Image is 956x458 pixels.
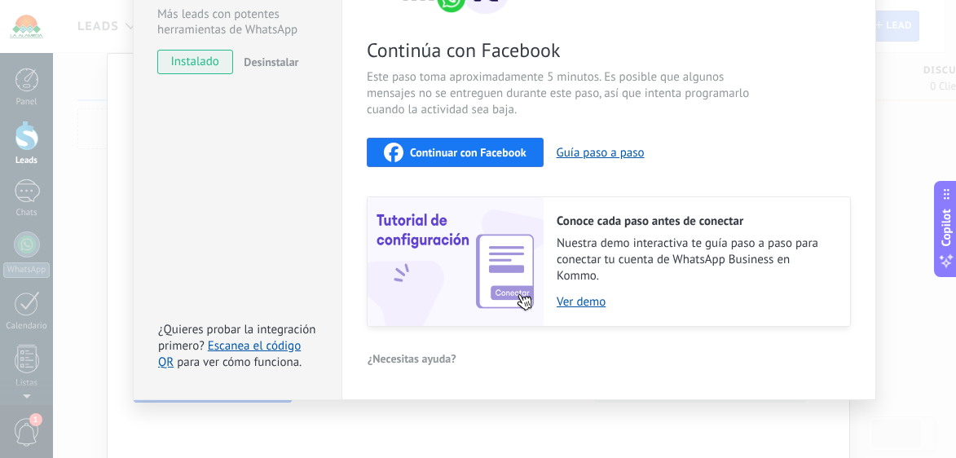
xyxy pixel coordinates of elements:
span: instalado [158,50,232,74]
span: Continúa con Facebook [367,37,755,63]
span: Este paso toma aproximadamente 5 minutos. Es posible que algunos mensajes no se entreguen durante... [367,69,755,118]
div: Más leads con potentes herramientas de WhatsApp [157,7,318,37]
span: Nuestra demo interactiva te guía paso a paso para conectar tu cuenta de WhatsApp Business en Kommo. [557,236,834,284]
span: ¿Quieres probar la integración primero? [158,322,316,354]
span: ¿Necesitas ayuda? [368,353,456,364]
button: Guía paso a paso [557,145,645,161]
h2: Conoce cada paso antes de conectar [557,214,834,229]
span: para ver cómo funciona. [177,355,302,370]
span: Desinstalar [244,55,298,69]
a: Ver demo [557,294,834,310]
button: Desinstalar [237,50,298,74]
button: ¿Necesitas ayuda? [367,346,457,371]
span: Continuar con Facebook [410,147,526,158]
button: Continuar con Facebook [367,138,544,167]
span: Copilot [938,209,954,247]
a: Escanea el código QR [158,338,301,370]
